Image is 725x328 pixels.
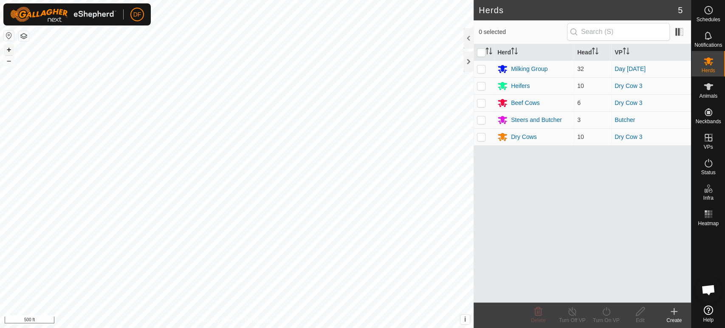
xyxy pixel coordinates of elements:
[4,45,14,55] button: +
[577,133,584,140] span: 10
[511,99,540,107] div: Beef Cows
[615,133,642,140] a: Dry Cow 3
[19,31,29,41] button: Map Layers
[10,7,116,22] img: Gallagher Logo
[577,82,584,89] span: 10
[460,315,470,324] button: i
[623,317,657,324] div: Edit
[567,23,670,41] input: Search (S)
[623,49,629,56] p-sorticon: Activate to sort
[511,49,518,56] p-sorticon: Activate to sort
[494,44,574,61] th: Herd
[531,317,546,323] span: Delete
[694,42,722,48] span: Notifications
[4,56,14,66] button: –
[589,317,623,324] div: Turn On VP
[133,10,141,19] span: DF
[555,317,589,324] div: Turn Off VP
[611,44,691,61] th: VP
[703,195,713,201] span: Infra
[701,68,715,73] span: Herds
[245,317,270,325] a: Contact Us
[657,317,691,324] div: Create
[511,133,537,141] div: Dry Cows
[615,65,646,72] a: Day [DATE]
[699,93,717,99] span: Animals
[511,116,562,124] div: Steers and Butcher
[678,4,683,17] span: 5
[703,317,714,322] span: Help
[577,65,584,72] span: 32
[479,5,678,15] h2: Herds
[696,277,721,303] div: Open chat
[511,65,547,74] div: Milking Group
[464,316,466,323] span: i
[577,116,581,123] span: 3
[485,49,492,56] p-sorticon: Activate to sort
[574,44,611,61] th: Head
[511,82,530,90] div: Heifers
[615,99,642,106] a: Dry Cow 3
[696,17,720,22] span: Schedules
[615,82,642,89] a: Dry Cow 3
[695,119,721,124] span: Neckbands
[203,317,235,325] a: Privacy Policy
[4,31,14,41] button: Reset Map
[577,99,581,106] span: 6
[592,49,598,56] p-sorticon: Activate to sort
[479,28,567,37] span: 0 selected
[615,116,635,123] a: Butcher
[703,144,713,150] span: VPs
[698,221,719,226] span: Heatmap
[701,170,715,175] span: Status
[691,302,725,326] a: Help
